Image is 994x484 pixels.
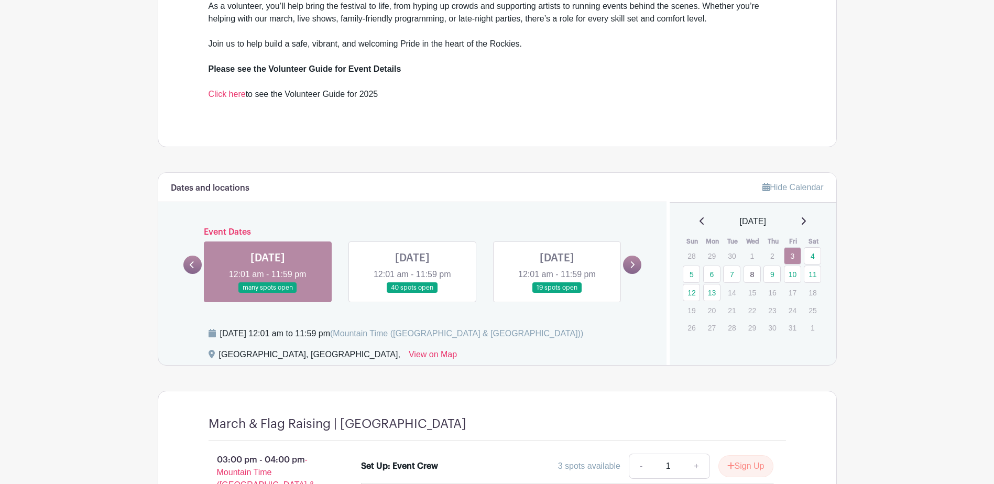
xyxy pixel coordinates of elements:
a: 8 [744,266,761,283]
p: 1 [804,320,821,336]
p: 28 [683,248,700,264]
div: [DATE] 12:01 am to 11:59 pm [220,327,584,340]
a: 3 [784,247,801,265]
div: 3 spots available [558,460,620,472]
p: 30 [723,248,740,264]
p: 15 [744,284,761,301]
a: 13 [703,284,720,301]
p: 26 [683,320,700,336]
p: 14 [723,284,740,301]
p: 29 [744,320,761,336]
th: Sat [803,236,824,247]
th: Thu [763,236,783,247]
button: Sign Up [718,455,773,477]
p: 24 [784,302,801,318]
p: 17 [784,284,801,301]
a: 7 [723,266,740,283]
div: [GEOGRAPHIC_DATA], [GEOGRAPHIC_DATA], [219,348,400,365]
th: Tue [723,236,743,247]
p: 18 [804,284,821,301]
a: 10 [784,266,801,283]
a: 5 [683,266,700,283]
a: 4 [804,247,821,265]
a: 11 [804,266,821,283]
a: 9 [763,266,781,283]
th: Mon [703,236,723,247]
strong: Please see the Volunteer Guide for Event Details [209,64,401,73]
h6: Dates and locations [171,183,249,193]
div: to see the Volunteer Guide for 2025 [209,63,786,113]
p: 23 [763,302,781,318]
p: 29 [703,248,720,264]
p: 1 [744,248,761,264]
div: Set Up: Event Crew [361,460,438,472]
a: Click here [209,90,246,98]
p: 21 [723,302,740,318]
p: 31 [784,320,801,336]
div: Join us to help build a safe, vibrant, and welcoming Pride in the heart of the Rockies. [209,38,786,63]
h6: Event Dates [202,227,624,237]
p: 28 [723,320,740,336]
p: 19 [683,302,700,318]
p: 20 [703,302,720,318]
p: 27 [703,320,720,336]
p: 30 [763,320,781,336]
span: [DATE] [740,215,766,228]
h4: March & Flag Raising | [GEOGRAPHIC_DATA] [209,416,466,432]
p: 2 [763,248,781,264]
th: Fri [783,236,804,247]
p: 22 [744,302,761,318]
a: 12 [683,284,700,301]
a: Hide Calendar [762,183,823,192]
th: Wed [743,236,763,247]
a: + [683,454,709,479]
p: 25 [804,302,821,318]
p: 16 [763,284,781,301]
span: (Mountain Time ([GEOGRAPHIC_DATA] & [GEOGRAPHIC_DATA])) [330,329,583,338]
a: View on Map [409,348,457,365]
a: - [629,454,653,479]
a: 6 [703,266,720,283]
th: Sun [682,236,703,247]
